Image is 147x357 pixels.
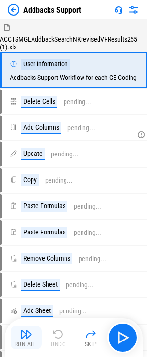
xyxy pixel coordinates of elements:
img: Back [8,4,19,16]
img: Skip [85,328,97,340]
div: User information [21,59,70,70]
div: Run All [15,341,37,347]
div: pending... [51,151,79,158]
div: Skip [85,341,97,347]
img: Main button [115,330,131,345]
img: Support [115,6,123,14]
div: Paste Formulas [21,227,67,238]
div: Add Columns [21,122,61,134]
div: Addbacks Support Workflow for each GE Coding [10,59,137,81]
div: Delete Sheet [21,279,60,291]
div: pending... [59,308,87,315]
div: Add Sheet [21,305,53,317]
button: Skip [75,326,106,349]
div: Delete Cells [21,96,57,108]
div: pending... [66,281,94,289]
img: Run All [20,328,32,340]
div: Copy [21,174,39,186]
svg: Adding a column to match the table structure of the Addbacks review file [137,131,145,139]
div: Paste Formulas [21,201,67,212]
div: pending... [64,98,91,106]
img: Settings menu [128,4,139,16]
div: Update [21,148,45,160]
div: Addbacks Support [23,5,81,15]
div: pending... [79,255,106,263]
div: pending... [45,177,73,184]
div: pending... [67,124,95,132]
button: Run All [11,326,42,349]
div: pending... [74,229,101,236]
div: Remove Columns [21,253,72,264]
div: pending... [74,203,101,210]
